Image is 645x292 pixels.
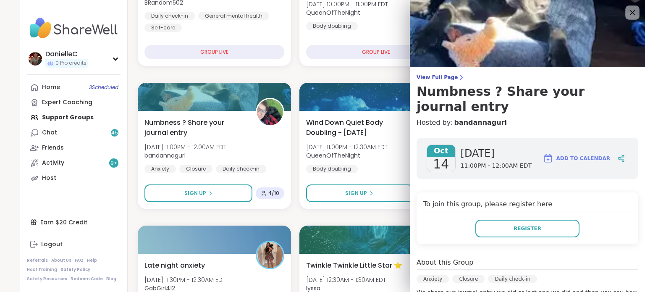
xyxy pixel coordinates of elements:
[144,45,284,59] div: GROUP LIVE
[144,276,225,284] span: [DATE] 11:30PM - 12:30AM EDT
[42,174,56,182] div: Host
[539,148,614,168] button: Add to Calendar
[543,153,553,163] img: ShareWell Logomark
[216,165,266,173] div: Daily check-in
[60,267,90,273] a: Safety Policy
[268,190,279,197] span: 4 / 10
[75,258,84,263] a: FAQ
[27,258,48,263] a: Referrals
[55,60,87,67] span: 0 Pro credits
[345,189,367,197] span: Sign Up
[106,276,116,282] a: Blog
[27,155,121,171] a: Activity9+
[27,125,121,140] a: Chat45
[42,98,92,107] div: Expert Coaching
[144,143,226,151] span: [DATE] 11:00PM - 12:00AM EDT
[27,13,121,43] img: ShareWell Nav Logo
[144,184,252,202] button: Sign Up
[27,80,121,95] a: Home3Scheduled
[452,275,485,283] div: Closure
[184,189,206,197] span: Sign Up
[306,45,446,59] div: GROUP LIVE
[427,145,455,157] span: Oct
[461,147,532,160] span: [DATE]
[89,84,118,91] span: 3 Scheduled
[27,140,121,155] a: Friends
[144,118,246,138] span: Numbness ? Share your journal entry
[42,129,57,137] div: Chat
[42,144,64,152] div: Friends
[110,160,118,167] span: 9 +
[42,83,60,92] div: Home
[461,162,532,170] span: 11:00PM - 12:00AM EDT
[417,275,449,283] div: Anxiety
[144,12,195,20] div: Daily check-in
[29,52,42,66] img: DanielleC
[417,84,638,114] h3: Numbness ? Share your journal entry
[475,220,579,237] button: Register
[45,50,88,59] div: DanielleC
[27,215,121,230] div: Earn $20 Credit
[27,171,121,186] a: Host
[417,74,638,81] span: View Full Page
[306,260,402,271] span: Twinkle Twinkle Little Star ⭐️
[179,165,212,173] div: Closure
[257,242,283,268] img: GabGirl412
[556,155,610,162] span: Add to Calendar
[433,157,449,172] span: 14
[514,225,541,232] span: Register
[306,184,413,202] button: Sign Up
[306,165,358,173] div: Body doubling
[198,12,269,20] div: General mental health
[306,276,386,284] span: [DATE] 12:30AM - 1:30AM EDT
[144,260,205,271] span: Late night anxiety
[417,258,473,268] h4: About this Group
[51,258,71,263] a: About Us
[27,95,121,110] a: Expert Coaching
[144,165,176,173] div: Anxiety
[306,22,358,30] div: Body doubling
[423,199,632,211] h4: To join this group, please register here
[306,143,388,151] span: [DATE] 11:00PM - 12:30AM EDT
[306,118,408,138] span: Wind Down Quiet Body Doubling - [DATE]
[488,275,537,283] div: Daily check-in
[27,276,67,282] a: Safety Resources
[111,129,118,137] span: 45
[87,258,97,263] a: Help
[306,8,360,17] b: QueenOfTheNight
[71,276,103,282] a: Redeem Code
[41,240,63,249] div: Logout
[144,24,182,32] div: Self-care
[417,74,638,114] a: View Full PageNumbness ? Share your journal entry
[454,118,507,128] a: bandannagurl
[144,151,186,160] b: bandannagurl
[42,159,64,167] div: Activity
[417,118,638,128] h4: Hosted by:
[306,151,360,160] b: QueenOfTheNight
[27,267,57,273] a: Host Training
[27,237,121,252] a: Logout
[257,99,283,125] img: bandannagurl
